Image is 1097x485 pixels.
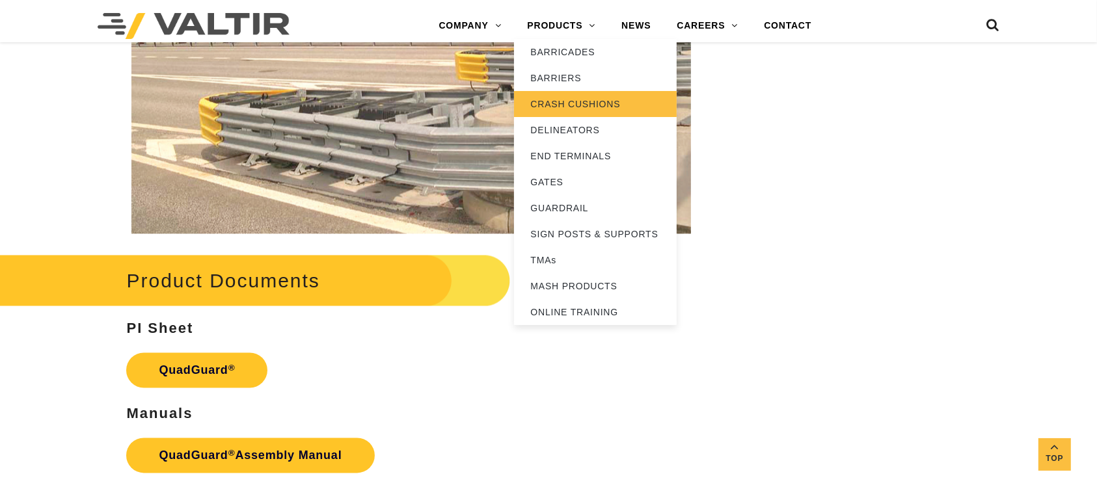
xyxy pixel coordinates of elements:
a: BARRIERS [514,65,677,91]
a: Top [1038,438,1071,471]
strong: Manuals [126,406,193,422]
a: GUARDRAIL [514,195,677,221]
img: Valtir [98,13,290,39]
a: NEWS [608,13,664,39]
a: ONLINE TRAINING [514,299,677,325]
a: PRODUCTS [514,13,608,39]
span: Top [1038,451,1071,466]
sup: ® [228,363,236,373]
a: QuadGuard®Assembly Manual [126,438,374,473]
a: DELINEATORS [514,117,677,143]
a: BARRICADES [514,39,677,65]
a: TMAs [514,247,677,273]
a: CRASH CUSHIONS [514,91,677,117]
a: CONTACT [751,13,824,39]
a: COMPANY [426,13,515,39]
a: QuadGuard® [126,353,267,388]
sup: ® [228,449,236,458]
a: END TERMINALS [514,143,677,169]
a: CAREERS [664,13,751,39]
strong: PI Sheet [126,321,193,337]
a: GATES [514,169,677,195]
a: MASH PRODUCTS [514,273,677,299]
a: SIGN POSTS & SUPPORTS [514,221,677,247]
